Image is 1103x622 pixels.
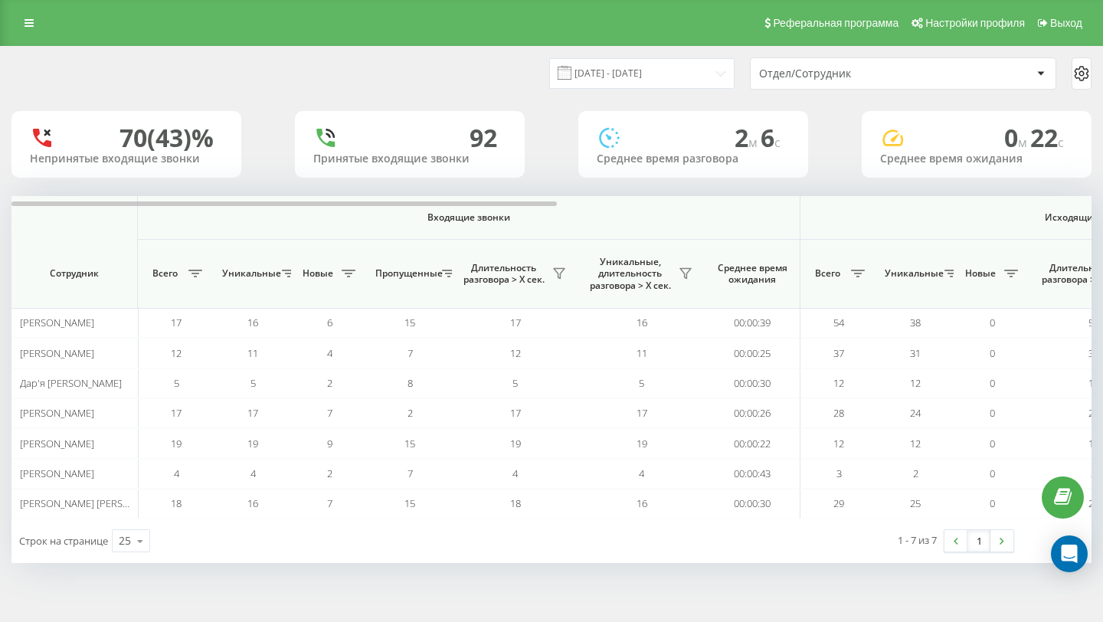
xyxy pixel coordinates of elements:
span: 25 [910,496,921,510]
span: Выход [1050,17,1082,29]
span: 3 [1091,466,1096,480]
span: 28 [1088,406,1099,420]
span: 29 [1088,496,1099,510]
span: 29 [833,496,844,510]
span: 2 [327,376,332,390]
span: [PERSON_NAME] [20,466,94,480]
span: 12 [171,346,182,360]
span: 28 [833,406,844,420]
span: 16 [637,496,647,510]
div: Среднее время разговора [597,152,790,165]
span: 6 [327,316,332,329]
span: 17 [637,406,647,420]
td: 00:00:30 [705,368,800,398]
span: 4 [327,346,332,360]
span: Строк на странице [19,534,108,548]
span: 0 [990,437,995,450]
span: Новые [961,267,1000,280]
span: Дар'я [PERSON_NAME] [20,376,122,390]
span: Настройки профиля [925,17,1025,29]
span: 8 [407,376,413,390]
div: 25 [119,533,131,548]
span: 16 [247,316,258,329]
span: 0 [990,376,995,390]
a: 1 [967,530,990,552]
td: 00:00:25 [705,338,800,368]
span: Реферальная программа [773,17,898,29]
span: 12 [510,346,521,360]
td: 00:00:39 [705,308,800,338]
span: 12 [1088,437,1099,450]
div: Среднее время ожидания [880,152,1073,165]
span: 17 [171,406,182,420]
div: Принятые входящие звонки [313,152,506,165]
span: 0 [1004,121,1030,154]
span: 12 [833,376,844,390]
div: 1 - 7 из 7 [898,532,937,548]
span: 2 [407,406,413,420]
span: Сотрудник [25,267,124,280]
span: 15 [404,496,415,510]
span: 7 [407,466,413,480]
span: 5 [250,376,256,390]
span: Уникальные, длительность разговора > Х сек. [586,256,674,292]
span: 3 [836,466,842,480]
span: [PERSON_NAME] [20,346,94,360]
span: 17 [247,406,258,420]
span: c [1058,134,1064,151]
span: 7 [327,406,332,420]
span: 5 [512,376,518,390]
div: Непринятые входящие звонки [30,152,223,165]
div: Отдел/Сотрудник [759,67,942,80]
span: [PERSON_NAME] [20,437,94,450]
span: Всего [808,267,846,280]
span: 19 [510,437,521,450]
span: 19 [637,437,647,450]
span: [PERSON_NAME] [PERSON_NAME] [20,496,171,510]
span: 12 [910,376,921,390]
span: Уникальные [222,267,277,280]
span: 2 [735,121,761,154]
span: 4 [250,466,256,480]
span: 4 [174,466,179,480]
td: 00:00:22 [705,428,800,458]
span: 18 [510,496,521,510]
span: 7 [407,346,413,360]
div: Open Intercom Messenger [1051,535,1088,572]
span: 12 [833,437,844,450]
span: 12 [910,437,921,450]
span: 37 [833,346,844,360]
span: 54 [833,316,844,329]
span: 15 [404,316,415,329]
span: м [748,134,761,151]
span: 0 [990,406,995,420]
span: Пропущенные [375,267,437,280]
span: 15 [404,437,415,450]
span: 0 [990,496,995,510]
span: 19 [171,437,182,450]
span: Среднее время ожидания [716,262,788,286]
div: 92 [470,123,497,152]
span: 38 [910,316,921,329]
span: Входящие звонки [178,211,760,224]
span: 0 [990,466,995,480]
span: 17 [510,406,521,420]
span: 9 [327,437,332,450]
span: 2 [327,466,332,480]
span: 5 [174,376,179,390]
span: 5 [639,376,644,390]
span: [PERSON_NAME] [20,406,94,420]
td: 00:00:30 [705,489,800,519]
span: Уникальные [885,267,940,280]
span: 11 [637,346,647,360]
span: 19 [247,437,258,450]
span: 4 [639,466,644,480]
span: 54 [1088,316,1099,329]
span: 7 [327,496,332,510]
span: м [1018,134,1030,151]
span: 17 [171,316,182,329]
span: Всего [146,267,184,280]
span: 16 [637,316,647,329]
span: [PERSON_NAME] [20,316,94,329]
td: 00:00:43 [705,459,800,489]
